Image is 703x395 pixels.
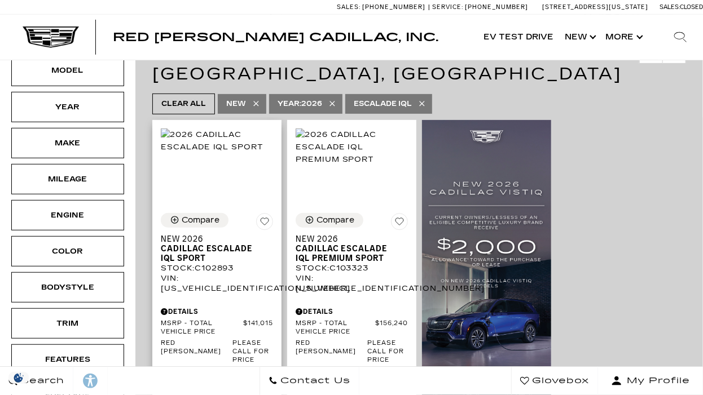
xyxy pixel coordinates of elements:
[256,213,273,234] button: Save Vehicle
[39,64,96,77] div: Model
[296,319,375,336] span: MSRP - Total Vehicle Price
[11,344,124,375] div: FeaturesFeatures
[182,215,219,225] div: Compare
[317,215,354,225] div: Compare
[243,319,273,336] span: $141,015
[39,101,96,113] div: Year
[622,373,690,389] span: My Profile
[161,319,273,336] a: MSRP - Total Vehicle Price $141,015
[23,26,79,48] img: Cadillac Dark Logo with Cadillac White Text
[367,339,408,365] span: Please call for price
[161,263,273,273] div: Stock : C102893
[39,353,96,366] div: Features
[542,3,648,11] a: [STREET_ADDRESS][US_STATE]
[11,236,124,267] div: ColorColor
[11,200,124,230] div: EngineEngine
[511,367,598,395] a: Glovebox
[113,32,438,43] a: Red [PERSON_NAME] Cadillac, Inc.
[11,164,124,194] div: MileageMileage
[337,4,428,10] a: Sales: [PHONE_NUMBER]
[296,263,408,273] div: Stock : C103323
[11,92,124,122] div: YearYear
[278,100,301,108] span: Year :
[11,128,124,158] div: MakeMake
[161,244,265,263] span: Cadillac ESCALADE IQL Sport
[161,273,273,294] div: VIN: [US_VEHICLE_IDENTIFICATION_NUMBER]
[113,30,438,44] span: Red [PERSON_NAME] Cadillac, Inc.
[11,55,124,86] div: ModelModel
[296,213,363,228] button: Compare Vehicle
[680,3,703,11] span: Closed
[296,273,408,294] div: VIN: [US_VEHICLE_IDENTIFICATION_NUMBER]
[296,339,408,365] a: Red [PERSON_NAME] Please call for price
[337,3,361,11] span: Sales:
[161,339,273,365] a: Red [PERSON_NAME] Please call for price
[478,15,559,60] a: EV Test Drive
[278,97,322,111] span: 2026
[296,234,408,263] a: New 2026Cadillac ESCALADE IQL Premium Sport
[11,308,124,339] div: TrimTrim
[598,367,703,395] button: Open user profile menu
[161,234,273,263] a: New 2026Cadillac ESCALADE IQL Sport
[17,373,64,389] span: Search
[600,15,647,60] button: More
[39,173,96,185] div: Mileage
[161,213,229,228] button: Compare Vehicle
[161,234,265,244] span: New 2026
[296,319,408,336] a: MSRP - Total Vehicle Price $156,240
[39,281,96,294] div: Bodystyle
[39,245,96,258] div: Color
[161,307,273,317] div: Pricing Details - New 2026 Cadillac ESCALADE IQL Sport
[226,97,246,111] span: New
[296,234,399,244] span: New 2026
[278,373,350,389] span: Contact Us
[296,339,367,365] span: Red [PERSON_NAME]
[559,15,600,60] a: New
[296,244,399,263] span: Cadillac ESCALADE IQL Premium Sport
[11,272,124,303] div: BodystyleBodystyle
[296,128,408,166] img: 2026 Cadillac ESCALADE IQL Premium Sport
[362,3,425,11] span: [PHONE_NUMBER]
[296,307,408,317] div: Pricing Details - New 2026 Cadillac ESCALADE IQL Premium Sport
[375,319,408,336] span: $156,240
[152,41,622,84] span: 2 Vehicles for Sale in [US_STATE][GEOGRAPHIC_DATA], [GEOGRAPHIC_DATA]
[465,3,528,11] span: [PHONE_NUMBER]
[428,4,531,10] a: Service: [PHONE_NUMBER]
[161,319,243,336] span: MSRP - Total Vehicle Price
[354,97,412,111] span: ESCALADE IQL
[39,137,96,149] div: Make
[232,339,273,365] span: Please call for price
[161,97,206,111] span: Clear All
[660,3,680,11] span: Sales:
[161,128,273,153] img: 2026 Cadillac ESCALADE IQL Sport
[391,213,408,234] button: Save Vehicle
[6,372,32,384] section: Click to Open Cookie Consent Modal
[6,372,32,384] img: Opt-Out Icon
[39,209,96,221] div: Engine
[529,373,589,389] span: Glovebox
[432,3,463,11] span: Service:
[39,317,96,330] div: Trim
[161,339,232,365] span: Red [PERSON_NAME]
[260,367,359,395] a: Contact Us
